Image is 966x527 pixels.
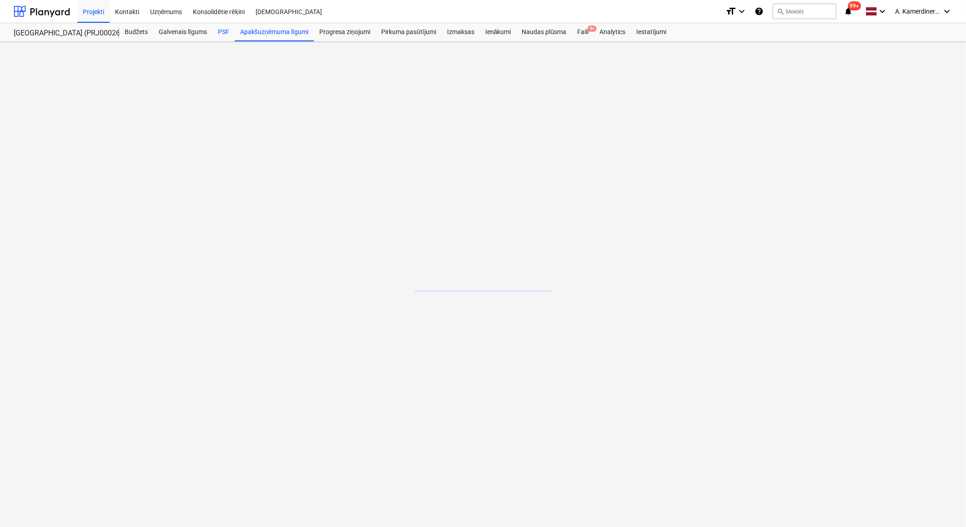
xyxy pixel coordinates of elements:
a: Iestatījumi [631,23,672,41]
span: 9+ [588,25,597,32]
i: notifications [844,6,853,17]
iframe: Chat Widget [921,483,966,527]
i: keyboard_arrow_down [736,6,747,17]
div: [GEOGRAPHIC_DATA] (PRJ0002627, K-1 un K-2(2.kārta) 2601960 [14,29,108,38]
i: keyboard_arrow_down [877,6,888,17]
i: Zināšanu pamats [755,6,764,17]
a: Ienākumi [480,23,517,41]
span: search [777,8,784,15]
a: Pirkuma pasūtījumi [376,23,442,41]
i: format_size [725,6,736,17]
a: Budžets [119,23,153,41]
a: Progresa ziņojumi [314,23,376,41]
a: Faili9+ [572,23,594,41]
a: Naudas plūsma [517,23,572,41]
a: PSF [212,23,235,41]
a: Apakšuzņēmuma līgumi [235,23,314,41]
a: Analytics [594,23,631,41]
button: Meklēt [773,4,836,19]
span: 99+ [848,1,861,10]
a: Galvenais līgums [153,23,212,41]
a: Izmaksas [442,23,480,41]
div: Faili [572,23,594,41]
span: A. Kamerdinerovs [895,8,941,15]
i: keyboard_arrow_down [941,6,952,17]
